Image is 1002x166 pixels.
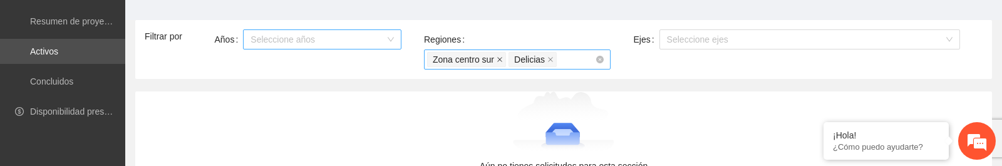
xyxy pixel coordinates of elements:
span: Zona centro sur [427,52,506,67]
a: Disponibilidad presupuestal [30,106,137,117]
a: Activos [30,46,58,56]
span: close [547,56,554,63]
label: Ejes [633,29,659,49]
p: ¿Cómo puedo ayudarte? [833,142,939,152]
div: Minimizar ventana de chat en vivo [205,6,235,36]
div: Chatee con nosotros ahora [65,64,210,80]
span: Zona centro sur [433,53,494,66]
img: Aún no tienes solicitudes para esta sección [513,91,615,154]
span: close-circle [596,56,604,63]
label: Años [214,29,243,49]
div: ¡Hola! [833,130,939,140]
a: Concluidos [30,76,73,86]
label: Regiones [424,29,470,49]
article: Filtrar por [145,29,202,43]
span: Delicias [509,52,557,67]
a: Resumen de proyectos aprobados [30,16,164,26]
span: Delicias [514,53,545,66]
span: close [497,56,503,63]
